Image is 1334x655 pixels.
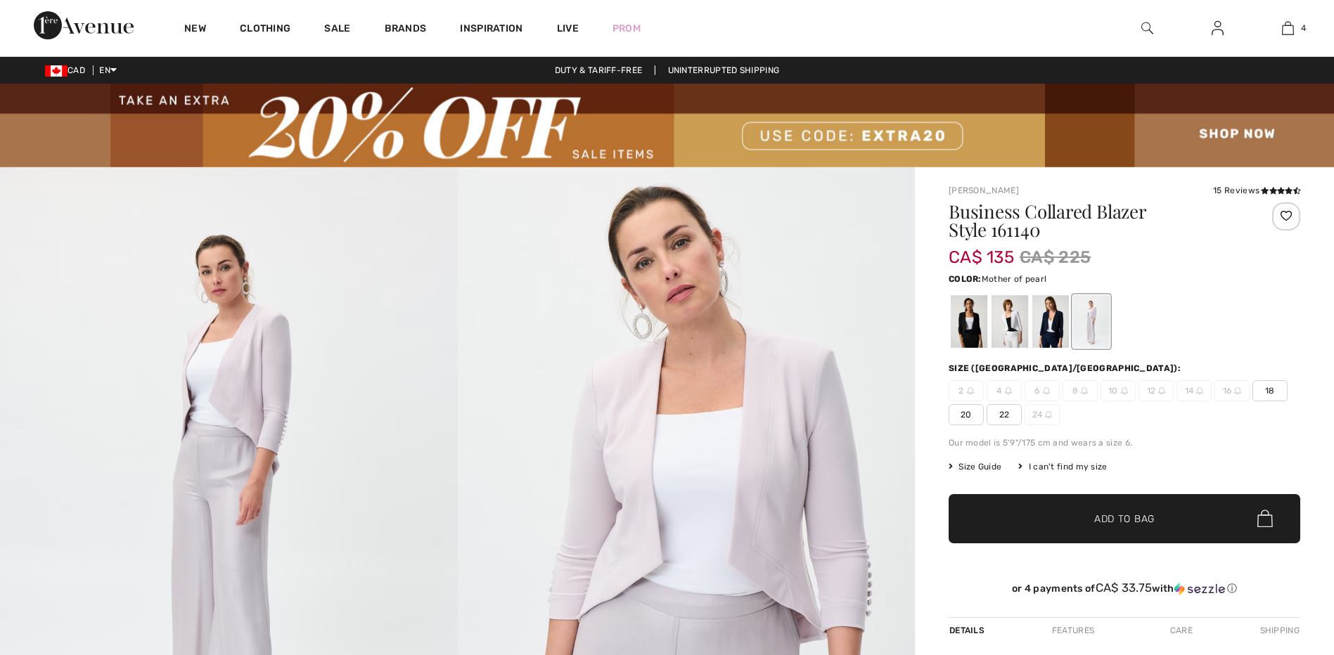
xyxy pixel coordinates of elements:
[385,22,427,37] a: Brands
[1094,511,1155,526] span: Add to Bag
[1200,20,1235,37] a: Sign In
[949,581,1300,595] div: or 4 payments of with
[1253,20,1322,37] a: 4
[45,65,68,77] img: Canadian Dollar
[557,21,579,36] a: Live
[45,65,91,75] span: CAD
[1213,184,1300,197] div: 15 Reviews
[613,21,641,36] a: Prom
[1063,380,1098,401] span: 8
[949,618,988,643] div: Details
[1040,618,1106,643] div: Features
[949,233,1014,267] span: CA$ 135
[1196,387,1203,394] img: ring-m.svg
[1158,387,1165,394] img: ring-m.svg
[1252,380,1288,401] span: 18
[1045,411,1052,418] img: ring-m.svg
[949,186,1019,195] a: [PERSON_NAME]
[1257,510,1273,528] img: Bag.svg
[1301,22,1306,34] span: 4
[949,436,1300,449] div: Our model is 5'9"/175 cm and wears a size 6.
[982,274,1047,284] span: Mother of pearl
[240,22,290,37] a: Clothing
[987,380,1022,401] span: 4
[460,22,522,37] span: Inspiration
[949,202,1242,239] h1: Business Collared Blazer Style 161140
[1139,380,1174,401] span: 12
[949,581,1300,600] div: or 4 payments ofCA$ 33.75withSezzle Click to learn more about Sezzle
[1101,380,1136,401] span: 10
[949,380,984,401] span: 2
[992,295,1028,348] div: Vanilla
[1025,404,1060,425] span: 24
[987,404,1022,425] span: 22
[967,387,974,394] img: ring-m.svg
[1282,20,1294,37] img: My Bag
[1214,380,1250,401] span: 16
[1096,581,1153,595] span: CA$ 33.75
[324,22,350,37] a: Sale
[1141,20,1153,37] img: search the website
[99,65,117,75] span: EN
[1005,387,1012,394] img: ring-m.svg
[1025,380,1060,401] span: 6
[949,362,1184,375] div: Size ([GEOGRAPHIC_DATA]/[GEOGRAPHIC_DATA]):
[1176,380,1212,401] span: 14
[1121,387,1128,394] img: ring-m.svg
[951,295,987,348] div: Black
[1234,387,1241,394] img: ring-m.svg
[949,460,1001,473] span: Size Guide
[1158,618,1205,643] div: Care
[1043,387,1050,394] img: ring-m.svg
[949,494,1300,543] button: Add to Bag
[1174,583,1225,595] img: Sezzle
[949,274,982,284] span: Color:
[1081,387,1088,394] img: ring-m.svg
[949,404,984,425] span: 20
[1073,295,1110,348] div: Mother of pearl
[1032,295,1069,348] div: Midnight Blue 40
[184,22,206,37] a: New
[1020,245,1091,270] span: CA$ 225
[34,11,134,39] img: 1ère Avenue
[1244,550,1320,585] iframe: Opens a widget where you can find more information
[1018,460,1107,473] div: I can't find my size
[1257,618,1300,643] div: Shipping
[1212,20,1224,37] img: My Info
